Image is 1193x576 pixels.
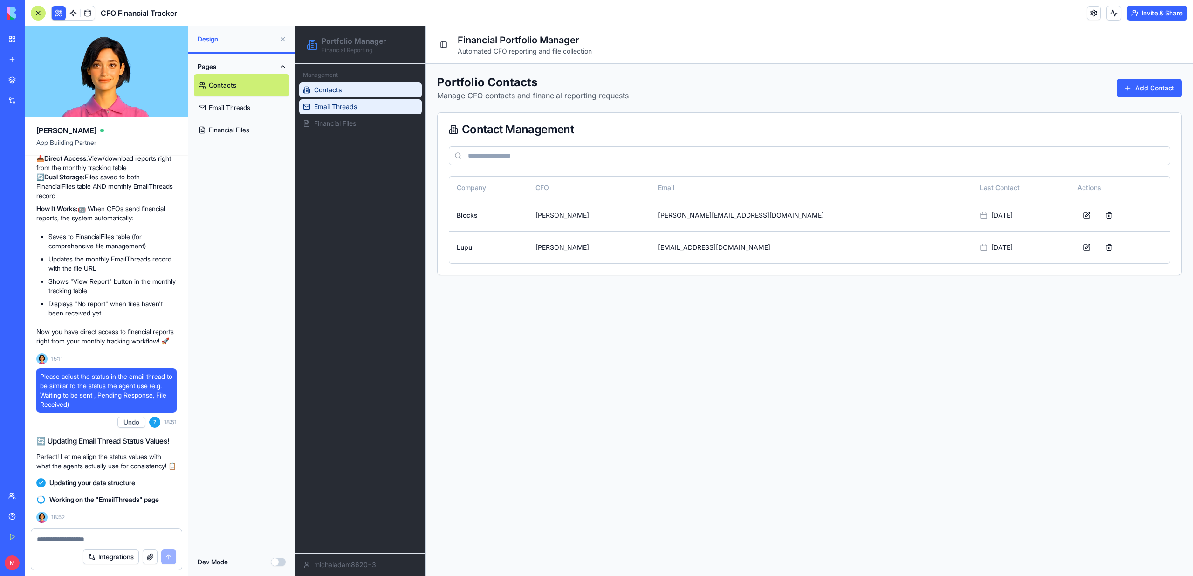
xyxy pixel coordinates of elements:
[19,59,47,69] span: Contacts
[154,173,233,205] td: Blocks
[36,452,177,471] p: Perfect! Let me align the status values with what the agents actually use for consistency! 📋
[48,299,177,318] li: Displays "No report" when files haven't been received yet
[19,534,81,543] span: michaladam8620+3
[233,205,355,237] td: [PERSON_NAME]
[36,125,96,136] span: [PERSON_NAME]
[36,205,78,213] strong: How It Works:
[775,151,874,173] th: Actions
[7,7,64,20] img: logo
[821,53,886,71] button: Add Contact
[44,154,88,162] strong: Direct Access:
[4,56,126,71] a: Contacts
[5,555,20,570] span: M
[26,21,90,28] p: Financial Reporting
[233,151,355,173] th: CFO
[83,549,139,564] button: Integrations
[36,138,177,155] span: App Building Partner
[1127,6,1187,21] button: Invite & Share
[355,151,678,173] th: Email
[48,277,177,295] li: Shows "View Report" button in the monthly tracking table
[40,372,173,409] span: Please adjust the status in the email thread to be similar to the status the agent use (e.g. Wait...
[162,7,296,21] h1: Financial Portfolio Manager
[149,417,160,428] span: ?
[194,74,289,96] a: Contacts
[142,49,333,64] h1: Portfolio Contacts
[162,21,296,30] p: Automated CFO reporting and file collection
[19,76,62,85] span: Email Threads
[49,495,159,504] span: Working on the "EmailThreads" page
[142,64,333,75] p: Manage CFO contacts and financial reporting requests
[51,355,63,363] span: 15:11
[36,116,177,200] p: 📁 in EmailThreads table 📊 Now shows financial report status per monthly record 📥 View/download re...
[101,7,177,19] span: CFO Financial Tracker
[36,512,48,523] img: Ella_00000_wcx2te.png
[194,59,289,74] button: Pages
[49,478,135,487] span: Updating your data structure
[233,173,355,205] td: [PERSON_NAME]
[154,205,233,237] td: Lupu
[117,417,145,428] button: Undo
[355,173,678,205] td: [PERSON_NAME][EMAIL_ADDRESS][DOMAIN_NAME]
[36,353,48,364] img: Ella_00000_wcx2te.png
[44,173,85,181] strong: Dual Storage:
[36,204,177,223] p: 🤖 When CFOs send financial reports, the system automatically:
[36,435,177,446] h2: 🔄 Updating Email Thread Status Values!
[4,41,126,56] div: Management
[685,217,767,226] div: [DATE]
[355,205,678,237] td: [EMAIL_ADDRESS][DOMAIN_NAME]
[194,96,289,119] a: Email Threads
[154,151,233,173] th: Company
[48,254,177,273] li: Updates the monthly EmailThreads record with the file URL
[153,98,875,109] div: Contact Management
[4,90,126,105] a: Financial Files
[685,185,767,194] div: [DATE]
[19,93,61,102] span: Financial Files
[26,9,90,21] h2: Portfolio Manager
[198,34,275,44] span: Design
[36,327,177,346] p: Now you have direct access to financial reports right from your monthly tracking workflow! 🚀
[198,557,228,567] label: Dev Mode
[164,418,177,426] span: 18:51
[48,232,177,251] li: Saves to FinancialFiles table (for comprehensive file management)
[51,514,65,521] span: 18:52
[4,531,126,546] button: michaladam8620+3
[4,73,126,88] a: Email Threads
[194,119,289,141] a: Financial Files
[677,151,775,173] th: Last Contact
